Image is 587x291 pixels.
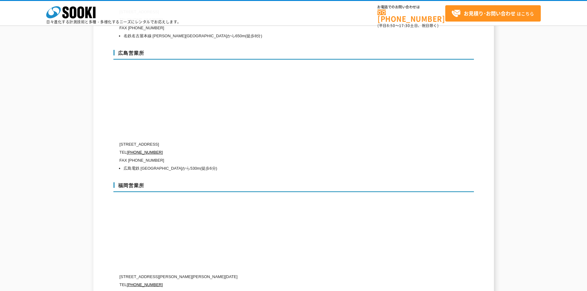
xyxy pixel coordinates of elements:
span: 17:30 [399,23,410,28]
p: [STREET_ADDRESS][PERSON_NAME][PERSON_NAME][DATE] [120,273,415,281]
a: [PHONE_NUMBER] [127,150,163,155]
p: 日々進化する計測技術と多種・多様化するニーズにレンタルでお応えします。 [46,20,181,24]
p: TEL [120,281,415,289]
a: [PHONE_NUMBER] [127,282,163,287]
li: 広島電鉄 [GEOGRAPHIC_DATA]から530m(徒歩6分) [124,164,415,172]
span: はこちら [451,9,534,18]
strong: お見積り･お問い合わせ [464,10,516,17]
p: FAX [PHONE_NUMBER] [120,156,415,164]
a: お見積り･お問い合わせはこちら [445,5,541,22]
h3: 福岡営業所 [113,182,474,192]
p: [STREET_ADDRESS] [120,140,415,148]
h3: 広島営業所 [113,50,474,60]
li: 名鉄名古屋本線 [PERSON_NAME][GEOGRAPHIC_DATA]から650m(徒歩8分) [124,32,415,40]
p: TEL [120,148,415,156]
span: お電話でのお問い合わせは [377,5,445,9]
span: (平日 ～ 土日、祝日除く) [377,23,438,28]
a: [PHONE_NUMBER] [377,10,445,22]
span: 8:50 [387,23,395,28]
